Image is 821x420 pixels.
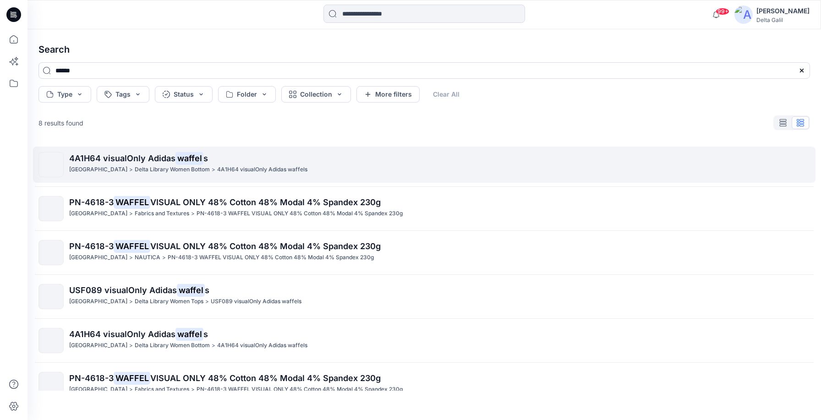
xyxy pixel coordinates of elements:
a: PN-4618-3WAFFELVISUAL ONLY 48% Cotton 48% Modal 4% Spandex 230g[GEOGRAPHIC_DATA]>NAUTICA>PN-4618-... [33,235,816,271]
span: PN-4618-3 [69,197,114,207]
mark: waffel [177,284,205,296]
p: Fabrics and Textures [135,209,189,218]
p: > [212,341,215,350]
mark: waffel [175,152,203,164]
span: PN-4618-3 [69,373,114,383]
p: PN-4618-3 WAFFEL VISUAL ONLY 48% Cotton 48% Modal 4% Spandex 230g [197,385,403,394]
div: Delta Galil [756,16,810,23]
p: PN-4618-3 WAFFEL VISUAL ONLY 48% Cotton 48% Modal 4% Spandex 230g [197,209,403,218]
span: s [203,153,208,163]
button: Status [155,86,213,103]
p: > [162,253,166,262]
p: PN-4618-3 WAFFEL VISUAL ONLY 48% Cotton 48% Modal 4% Spandex 230g [168,253,374,262]
h4: Search [31,37,817,62]
button: Folder [218,86,276,103]
span: VISUAL ONLY 48% Cotton 48% Modal 4% Spandex 230g [150,197,381,207]
button: Type [38,86,91,103]
p: Delta Library Women Bottom [135,341,210,350]
p: Delta Library [69,165,127,175]
p: NAUTICA [135,253,160,262]
mark: WAFFEL [114,371,150,384]
span: s [203,329,208,339]
span: 4A1H64 visualOnly Adidas [69,329,175,339]
span: 99+ [716,8,729,15]
p: USF089 visualOnly Adidas waffels [211,297,301,306]
a: 4A1H64 visualOnly Adidaswaffels[GEOGRAPHIC_DATA]>Delta Library Women Bottom>4A1H64 visualOnly Adi... [33,322,816,359]
button: Collection [281,86,351,103]
p: > [129,385,133,394]
span: VISUAL ONLY 48% Cotton 48% Modal 4% Spandex 230g [150,373,381,383]
p: Delta Library [69,385,127,394]
p: > [191,385,195,394]
p: Fabrics and Textures [135,385,189,394]
button: Tags [97,86,149,103]
p: > [129,253,133,262]
a: PN-4618-3WAFFELVISUAL ONLY 48% Cotton 48% Modal 4% Spandex 230g[GEOGRAPHIC_DATA]>Fabrics and Text... [33,191,816,227]
p: Delta Library [69,341,127,350]
p: > [191,209,195,218]
span: PN-4618-3 [69,241,114,251]
img: avatar [734,5,753,24]
p: > [212,165,215,175]
a: 4A1H64 visualOnly Adidaswaffels[GEOGRAPHIC_DATA]>Delta Library Women Bottom>4A1H64 visualOnly Adi... [33,147,816,183]
span: s [205,285,209,295]
p: > [129,165,133,175]
p: 8 results found [38,118,83,128]
mark: WAFFEL [114,196,150,208]
mark: WAFFEL [114,240,150,252]
p: Delta Library [69,253,127,262]
p: Delta Library Women Bottom [135,165,210,175]
p: Delta Library Women Tops [135,297,203,306]
p: 4A1H64 visualOnly Adidas waffels [217,341,307,350]
p: > [129,297,133,306]
span: USF089 visualOnly Adidas [69,285,177,295]
a: PN-4618-3WAFFELVISUAL ONLY 48% Cotton 48% Modal 4% Spandex 230g[GEOGRAPHIC_DATA]>Fabrics and Text... [33,366,816,403]
span: 4A1H64 visualOnly Adidas [69,153,175,163]
span: VISUAL ONLY 48% Cotton 48% Modal 4% Spandex 230g [150,241,381,251]
p: > [205,297,209,306]
p: > [129,341,133,350]
a: USF089 visualOnly Adidaswaffels[GEOGRAPHIC_DATA]>Delta Library Women Tops>USF089 visualOnly Adida... [33,278,816,315]
p: > [129,209,133,218]
div: [PERSON_NAME] [756,5,810,16]
p: Delta Library [69,209,127,218]
button: More filters [356,86,420,103]
p: 4A1H64 visualOnly Adidas waffels [217,165,307,175]
mark: waffel [175,327,203,340]
p: Delta Library [69,297,127,306]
